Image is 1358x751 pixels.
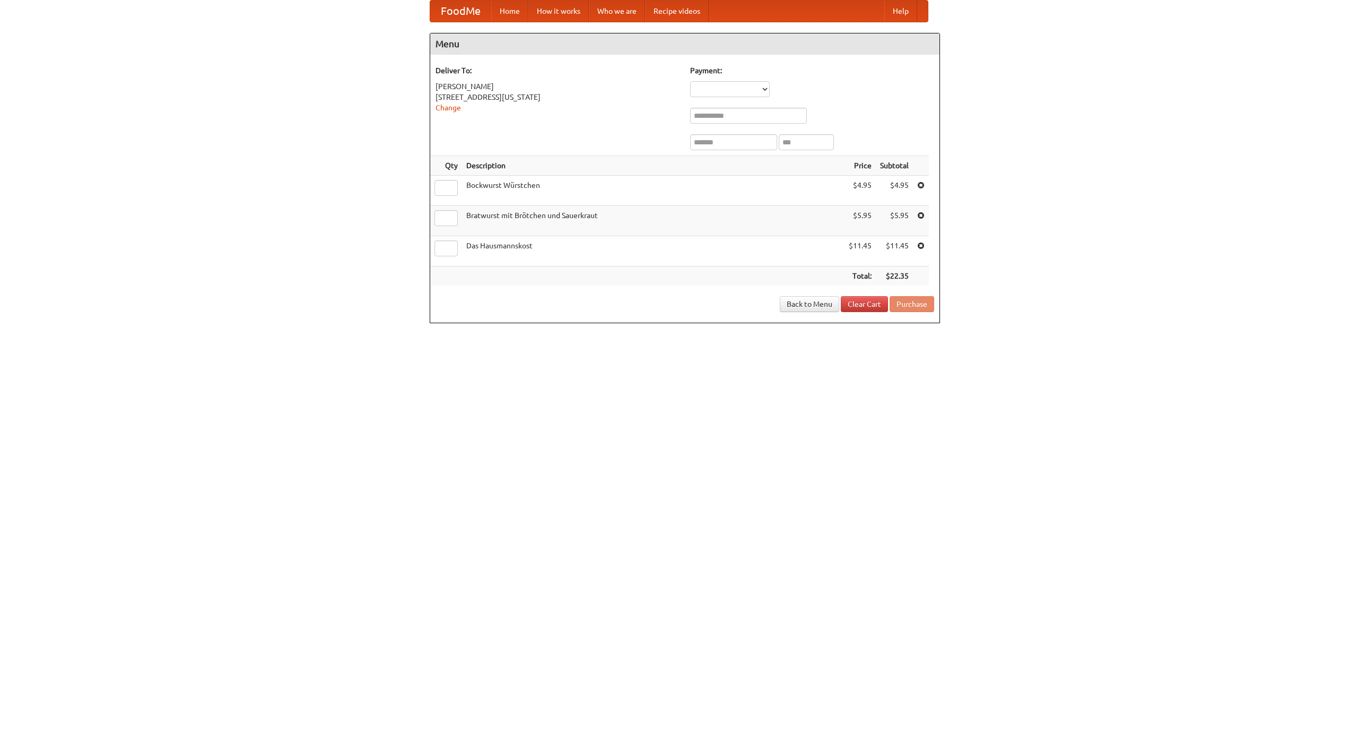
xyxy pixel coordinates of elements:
[430,156,462,176] th: Qty
[462,156,845,176] th: Description
[876,206,913,236] td: $5.95
[845,266,876,286] th: Total:
[780,296,839,312] a: Back to Menu
[430,1,491,22] a: FoodMe
[845,236,876,266] td: $11.45
[462,236,845,266] td: Das Hausmannskost
[845,176,876,206] td: $4.95
[876,266,913,286] th: $22.35
[430,33,939,55] h4: Menu
[436,65,680,76] h5: Deliver To:
[876,156,913,176] th: Subtotal
[884,1,917,22] a: Help
[491,1,528,22] a: Home
[841,296,888,312] a: Clear Cart
[462,176,845,206] td: Bockwurst Würstchen
[690,65,934,76] h5: Payment:
[845,206,876,236] td: $5.95
[890,296,934,312] button: Purchase
[436,81,680,92] div: [PERSON_NAME]
[589,1,645,22] a: Who we are
[436,103,461,112] a: Change
[645,1,709,22] a: Recipe videos
[876,236,913,266] td: $11.45
[876,176,913,206] td: $4.95
[436,92,680,102] div: [STREET_ADDRESS][US_STATE]
[462,206,845,236] td: Bratwurst mit Brötchen und Sauerkraut
[528,1,589,22] a: How it works
[845,156,876,176] th: Price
